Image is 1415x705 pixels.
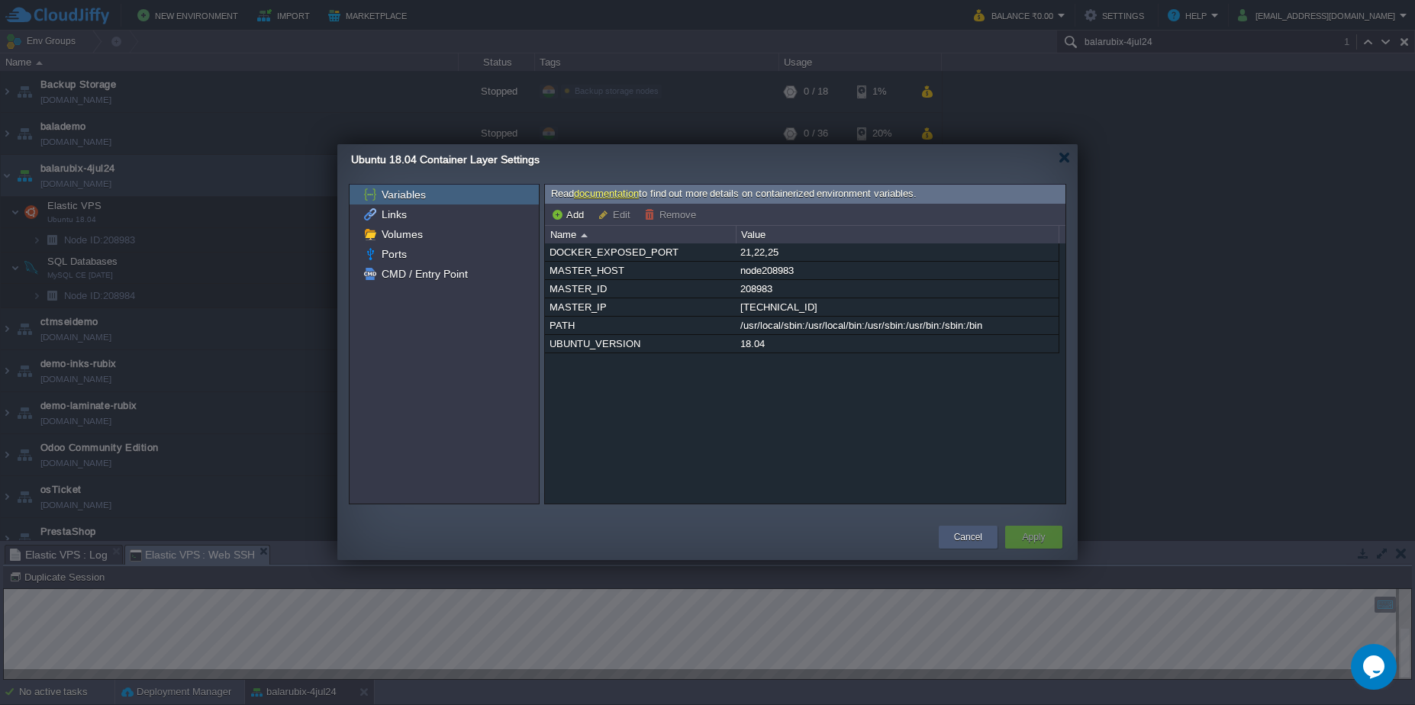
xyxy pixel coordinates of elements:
div: node208983 [737,262,1058,279]
button: Apply [1022,530,1045,545]
div: 208983 [737,280,1058,298]
div: Name [546,226,736,243]
button: Edit [598,208,635,221]
div: UBUNTU_VERSION [546,335,735,352]
div: Value [737,226,1059,243]
button: Add [551,208,588,221]
button: Cancel [954,530,982,545]
a: Links [379,208,409,221]
div: /usr/local/sbin:/usr/local/bin:/usr/sbin:/usr/bin:/sbin:/bin [737,317,1058,334]
div: MASTER_HOST [546,262,735,279]
div: DOCKER_EXPOSED_PORT [546,243,735,261]
span: Ubuntu 18.04 Container Layer Settings [351,153,540,166]
div: Read to find out more details on containerized environment variables. [545,185,1065,204]
div: 21,22,25 [737,243,1058,261]
div: PATH [546,317,735,334]
iframe: chat widget [1351,644,1400,690]
div: MASTER_ID [546,280,735,298]
a: Ports [379,247,409,261]
div: 18.04 [737,335,1058,352]
a: Volumes [379,227,425,241]
a: Variables [379,188,428,201]
a: CMD / Entry Point [379,267,470,281]
div: [TECHNICAL_ID] [737,298,1058,316]
a: documentation [574,188,639,199]
button: Remove [644,208,701,221]
div: MASTER_IP [546,298,735,316]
